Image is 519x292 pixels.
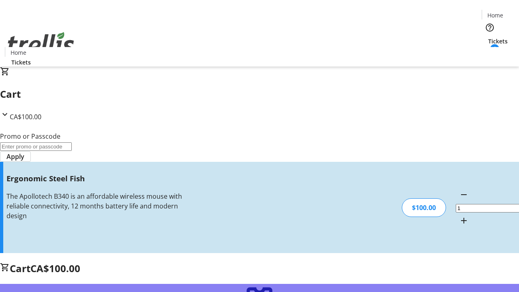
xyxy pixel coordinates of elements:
img: Orient E2E Organization RXeVok4OQN's Logo [5,23,77,64]
span: CA$100.00 [30,262,80,275]
span: Tickets [488,37,508,45]
div: $100.00 [402,198,446,217]
a: Tickets [5,58,37,67]
button: Help [482,19,498,36]
div: The Apollotech B340 is an affordable wireless mouse with reliable connectivity, 12 months battery... [6,191,184,221]
span: Home [487,11,503,19]
a: Home [482,11,508,19]
a: Home [5,48,31,57]
span: CA$100.00 [10,112,41,121]
span: Tickets [11,58,31,67]
span: Apply [6,152,24,161]
button: Increment by one [456,213,472,229]
a: Tickets [482,37,514,45]
h3: Ergonomic Steel Fish [6,173,184,184]
button: Cart [482,45,498,62]
button: Decrement by one [456,187,472,203]
span: Home [11,48,26,57]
